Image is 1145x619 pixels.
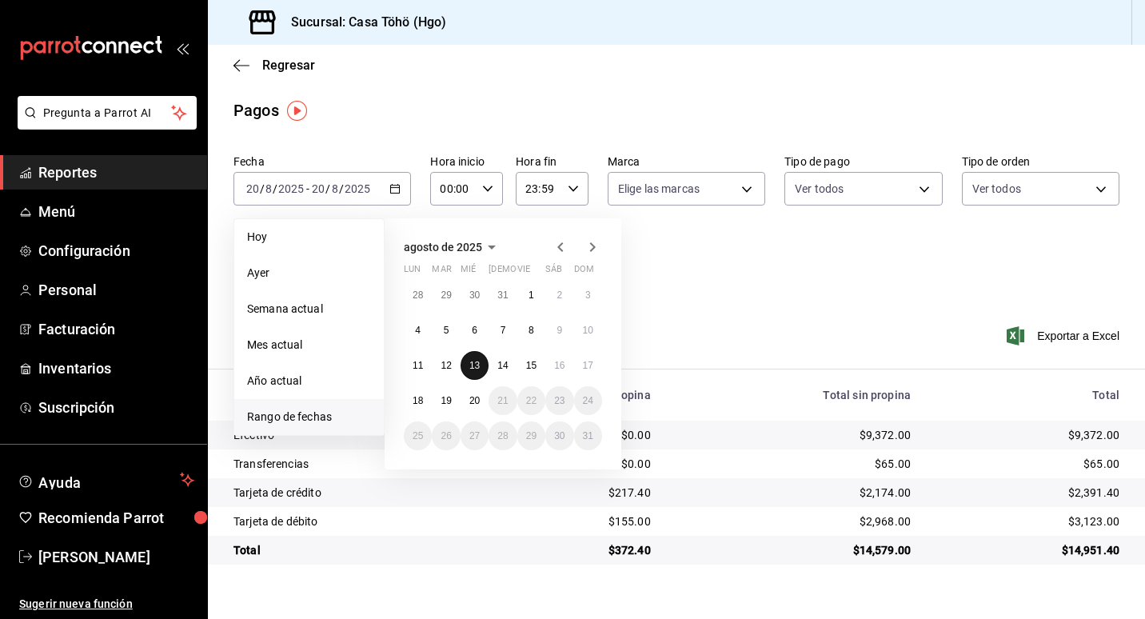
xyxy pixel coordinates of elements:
[404,281,432,309] button: 28 de julio de 2025
[404,238,501,257] button: agosto de 2025
[469,430,480,441] abbr: 27 de agosto de 2025
[413,290,423,301] abbr: 28 de julio de 2025
[526,430,537,441] abbr: 29 de agosto de 2025
[38,470,174,489] span: Ayuda
[574,264,594,281] abbr: domingo
[325,182,330,195] span: /
[43,105,172,122] span: Pregunta a Parrot AI
[489,264,583,281] abbr: jueves
[233,98,279,122] div: Pagos
[461,351,489,380] button: 13 de agosto de 2025
[501,325,506,336] abbr: 7 de agosto de 2025
[517,264,530,281] abbr: viernes
[11,116,197,133] a: Pregunta a Parrot AI
[38,397,194,418] span: Suscripción
[432,264,451,281] abbr: martes
[469,360,480,371] abbr: 13 de agosto de 2025
[461,421,489,450] button: 27 de agosto de 2025
[497,290,508,301] abbr: 31 de julio de 2025
[676,542,911,558] div: $14,579.00
[1010,326,1119,345] button: Exportar a Excel
[432,386,460,415] button: 19 de agosto de 2025
[277,182,305,195] input: ----
[404,264,421,281] abbr: lunes
[339,182,344,195] span: /
[404,351,432,380] button: 11 de agosto de 2025
[404,421,432,450] button: 25 de agosto de 2025
[38,240,194,262] span: Configuración
[557,325,562,336] abbr: 9 de agosto de 2025
[273,182,277,195] span: /
[554,395,565,406] abbr: 23 de agosto de 2025
[585,290,591,301] abbr: 3 de agosto de 2025
[461,386,489,415] button: 20 de agosto de 2025
[233,156,411,167] label: Fecha
[583,430,593,441] abbr: 31 de agosto de 2025
[38,318,194,340] span: Facturación
[247,409,371,425] span: Rango de fechas
[38,507,194,529] span: Recomienda Parrot
[545,316,573,345] button: 9 de agosto de 2025
[233,58,315,73] button: Regresar
[344,182,371,195] input: ----
[432,316,460,345] button: 5 de agosto de 2025
[19,596,194,613] span: Sugerir nueva función
[545,351,573,380] button: 16 de agosto de 2025
[936,513,1119,529] div: $3,123.00
[574,281,602,309] button: 3 de agosto de 2025
[432,421,460,450] button: 26 de agosto de 2025
[247,229,371,246] span: Hoy
[784,156,942,167] label: Tipo de pago
[38,546,194,568] span: [PERSON_NAME]
[247,373,371,389] span: Año actual
[497,430,508,441] abbr: 28 de agosto de 2025
[287,101,307,121] img: Tooltip marker
[469,290,480,301] abbr: 30 de julio de 2025
[265,182,273,195] input: --
[676,456,911,472] div: $65.00
[526,395,537,406] abbr: 22 de agosto de 2025
[497,360,508,371] abbr: 14 de agosto de 2025
[557,290,562,301] abbr: 2 de agosto de 2025
[972,181,1021,197] span: Ver todos
[469,395,480,406] abbr: 20 de agosto de 2025
[574,316,602,345] button: 10 de agosto de 2025
[497,395,508,406] abbr: 21 de agosto de 2025
[583,395,593,406] abbr: 24 de agosto de 2025
[526,360,537,371] abbr: 15 de agosto de 2025
[176,42,189,54] button: open_drawer_menu
[517,351,545,380] button: 15 de agosto de 2025
[278,13,446,32] h3: Sucursal: Casa Töhö (Hgo)
[444,325,449,336] abbr: 5 de agosto de 2025
[472,325,477,336] abbr: 6 de agosto de 2025
[489,316,517,345] button: 7 de agosto de 2025
[233,456,494,472] div: Transferencias
[545,386,573,415] button: 23 de agosto de 2025
[38,201,194,222] span: Menú
[574,421,602,450] button: 31 de agosto de 2025
[413,360,423,371] abbr: 11 de agosto de 2025
[247,337,371,353] span: Mes actual
[247,301,371,317] span: Semana actual
[262,58,315,73] span: Regresar
[233,513,494,529] div: Tarjeta de débito
[432,281,460,309] button: 29 de julio de 2025
[413,395,423,406] abbr: 18 de agosto de 2025
[247,265,371,282] span: Ayer
[545,264,562,281] abbr: sábado
[517,281,545,309] button: 1 de agosto de 2025
[233,542,494,558] div: Total
[554,430,565,441] abbr: 30 de agosto de 2025
[404,386,432,415] button: 18 de agosto de 2025
[517,316,545,345] button: 8 de agosto de 2025
[676,485,911,501] div: $2,174.00
[936,542,1119,558] div: $14,951.40
[574,351,602,380] button: 17 de agosto de 2025
[529,290,534,301] abbr: 1 de agosto de 2025
[404,241,482,254] span: agosto de 2025
[18,96,197,130] button: Pregunta a Parrot AI
[517,386,545,415] button: 22 de agosto de 2025
[245,182,260,195] input: --
[583,325,593,336] abbr: 10 de agosto de 2025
